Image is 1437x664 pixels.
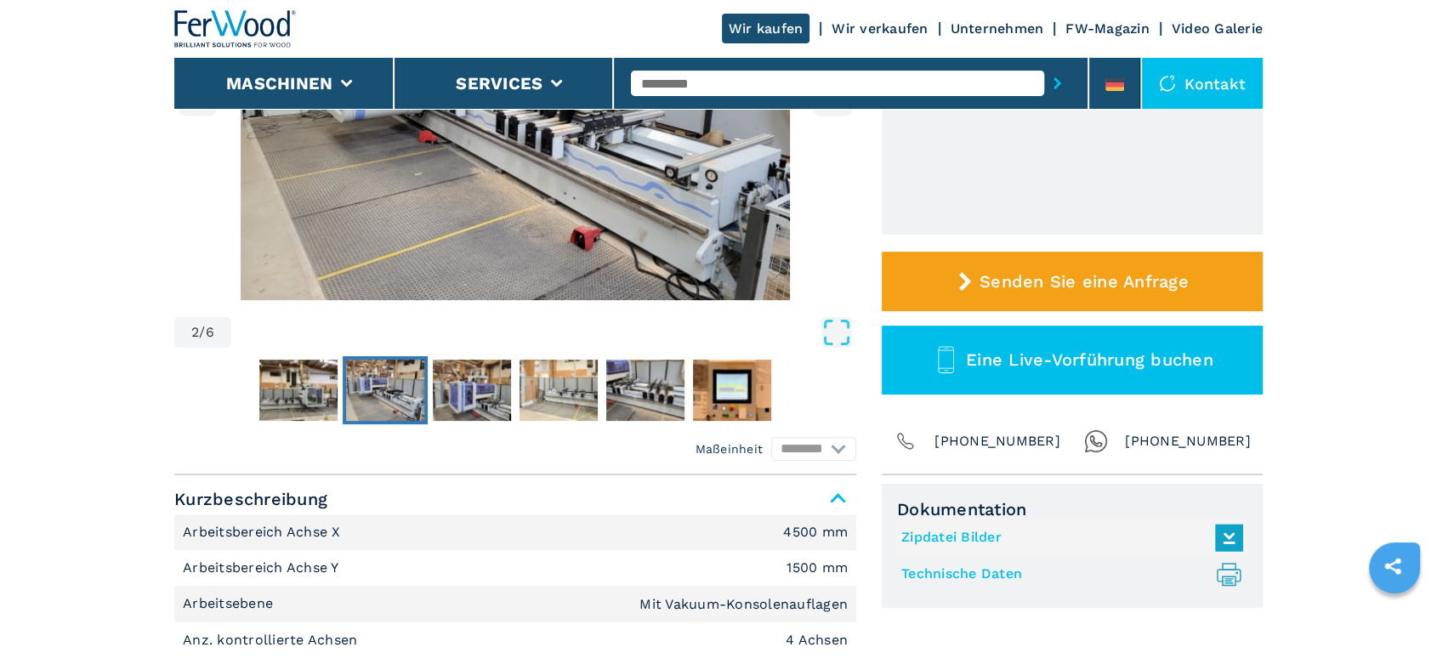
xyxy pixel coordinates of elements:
[236,317,852,348] button: Open Fullscreen
[259,360,338,421] img: 3459df28f11eb0c7491f11816247b794
[174,514,856,659] div: Kurzbeschreibung
[429,356,514,424] button: Go to Slide 3
[882,326,1263,394] button: Eine Live-Vorführung buchen
[639,598,848,611] em: Mit Vakuum-Konsolenauflagen
[199,326,205,339] span: /
[226,73,332,94] button: Maschinen
[832,20,928,37] a: Wir verkaufen
[516,356,601,424] button: Go to Slide 4
[174,10,297,48] img: Ferwood
[1084,429,1108,453] img: Whatsapp
[786,633,848,647] em: 4 Achsen
[980,271,1189,292] span: Senden Sie eine Anfrage
[174,356,856,424] nav: Thumbnail Navigation
[783,525,848,539] em: 4500 mm
[1365,587,1424,651] iframe: Chat
[174,484,856,514] span: Kurzbeschreibung
[1142,58,1263,109] div: Kontakt
[1125,429,1251,453] span: [PHONE_NUMBER]
[901,524,1235,552] a: Zipdatei Bilder
[179,77,217,116] button: left-button
[1044,64,1071,103] button: submit-button
[696,440,764,457] em: Maßeinheit
[894,429,917,453] img: Phone
[901,560,1235,588] a: Technische Daten
[966,349,1213,370] span: Eine Live-Vorführung buchen
[183,594,277,613] p: Arbeitsebene
[690,356,775,424] button: Go to Slide 6
[1372,545,1414,587] a: sharethis
[183,523,345,542] p: Arbeitsbereich Achse X
[603,356,688,424] button: Go to Slide 5
[1065,20,1150,37] a: FW-Magazin
[256,356,341,424] button: Go to Slide 1
[191,326,199,339] span: 2
[1172,20,1263,37] a: Video Galerie
[787,561,848,575] em: 1500 mm
[433,360,511,421] img: 2e2f5f39a39fb9049ab7cba5ab1c6b8a
[722,14,810,43] a: Wir kaufen
[897,499,1247,519] span: Dokumentation
[456,73,542,94] button: Services
[934,429,1060,453] span: [PHONE_NUMBER]
[343,356,428,424] button: Go to Slide 2
[606,360,684,421] img: f5902a97cd891804419ac8b8a446f270
[206,326,214,339] span: 6
[882,252,1263,311] button: Senden Sie eine Anfrage
[1159,75,1176,92] img: Kontakt
[346,360,424,421] img: 62f79eb15ccaa1ce67d6a3294369de9a
[520,360,598,421] img: f72e9e767a193929a3eb14ca15953aa3
[183,631,362,650] p: Anz. kontrollierte Achsen
[693,360,771,421] img: 6de4313079a77a4d24f5b0e2ae3ac54f
[951,20,1044,37] a: Unternehmen
[183,559,344,577] p: Arbeitsbereich Achse Y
